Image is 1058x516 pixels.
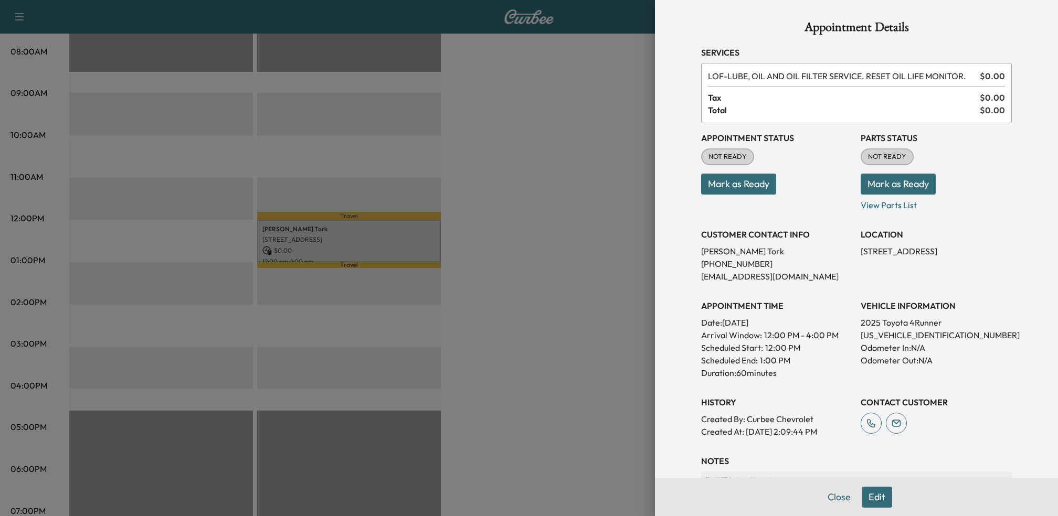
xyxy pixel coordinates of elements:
[980,70,1005,82] span: $ 0.00
[701,341,763,354] p: Scheduled Start:
[701,329,852,341] p: Arrival Window:
[861,228,1012,241] h3: LOCATION
[701,257,852,270] p: [PHONE_NUMBER]
[701,228,852,241] h3: CUSTOMER CONTACT INFO
[980,91,1005,104] span: $ 0.00
[701,367,852,379] p: Duration: 60 minutes
[980,104,1005,116] span: $ 0.00
[701,245,852,257] p: [PERSON_NAME] Tork
[760,354,790,367] p: 1:00 PM
[708,70,976,82] span: LUBE, OIL AND OIL FILTER SERVICE. RESET OIL LIFE MONITOR.
[701,455,1012,467] h3: NOTES
[861,132,1012,144] h3: Parts Status
[701,425,852,438] p: Created At : [DATE] 2:09:44 PM
[701,396,852,408] h3: History
[861,195,1012,211] p: View Parts List
[701,46,1012,59] h3: Services
[701,21,1012,38] h1: Appointment Details
[862,152,913,162] span: NOT READY
[701,299,852,312] h3: APPOINTMENT TIME
[861,174,936,195] button: Mark as Ready
[764,329,839,341] span: 12:00 PM - 4:00 PM
[821,487,858,508] button: Close
[765,341,800,354] p: 12:00 PM
[708,104,980,116] span: Total
[861,316,1012,329] p: 2025 Toyota 4Runner
[701,132,852,144] h3: Appointment Status
[861,341,1012,354] p: Odometer In: N/A
[701,174,776,195] button: Mark as Ready
[705,476,1008,484] p: [DATE] | Curbee Chevrolet
[861,245,1012,257] p: [STREET_ADDRESS]
[702,152,753,162] span: NOT READY
[861,329,1012,341] p: [US_VEHICLE_IDENTIFICATION_NUMBER]
[701,316,852,329] p: Date: [DATE]
[861,396,1012,408] h3: CONTACT CUSTOMER
[861,299,1012,312] h3: VEHICLE INFORMATION
[861,354,1012,367] p: Odometer Out: N/A
[708,91,980,104] span: Tax
[701,413,852,425] p: Created By : Curbee Chevrolet
[862,487,892,508] button: Edit
[701,270,852,283] p: [EMAIL_ADDRESS][DOMAIN_NAME]
[701,354,758,367] p: Scheduled End:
